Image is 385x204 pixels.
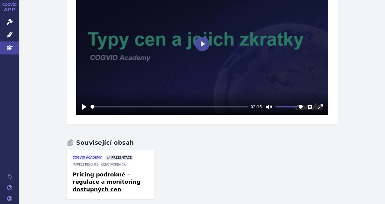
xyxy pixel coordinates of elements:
button: Play, Pricing podrobně – regulace a monitoring dostupných cen: Typy cen a jejich zkratky [79,102,89,112]
div: Current time [249,104,263,110]
span: cogvio academy [71,155,104,160]
h2: Související obsah [67,139,134,146]
a: Pricing podrobně – regulace a monitoring dostupných cen [73,171,148,193]
input: Volume [275,104,303,110]
button: Play, Pricing podrobně – regulace a monitoring dostupných cen: Typy cen a jejich zkratky [195,37,209,51]
span: prezentace [105,155,133,160]
span: Market Insights –⁠ Cenotvorba ČR [71,162,127,167]
input: Seek [90,104,248,110]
